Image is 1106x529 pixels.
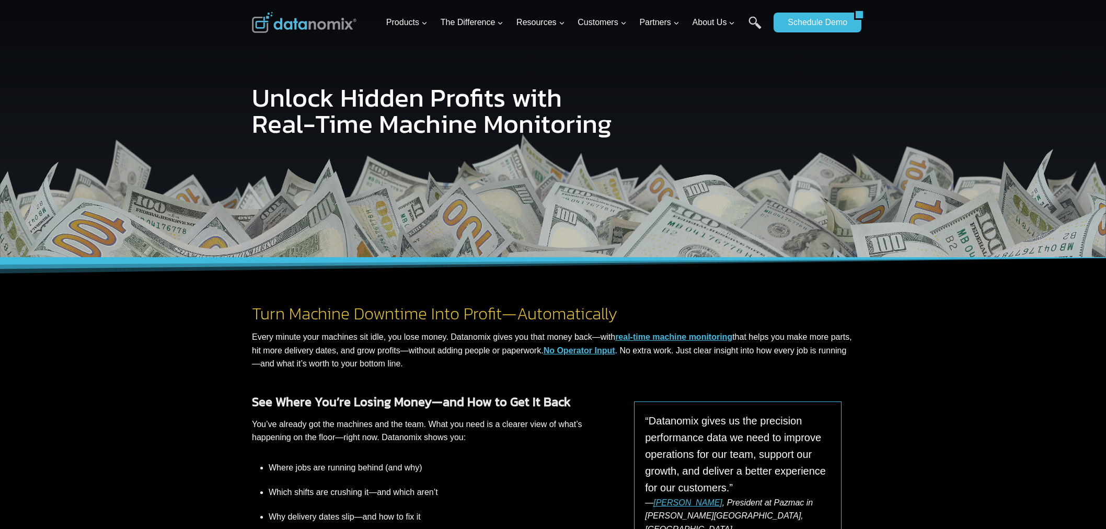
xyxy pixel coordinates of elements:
[578,16,626,29] span: Customers
[441,16,504,29] span: The Difference
[382,6,769,40] nav: Primary Navigation
[269,504,605,529] li: Why delivery dates slip—and how to fix it
[615,332,732,341] a: real-time machine monitoring
[748,16,762,40] a: Search
[252,12,356,33] img: Datanomix
[653,498,722,507] a: [PERSON_NAME]
[693,16,735,29] span: About Us
[252,418,605,444] p: You’ve already got the machines and the team. What you need is a clearer view of what’s happening...
[252,76,619,145] h1: Unlock Hidden Profits with Real-Time Machine Monitoring
[252,330,854,371] p: Every minute your machines sit idle, you lose money. Datanomix gives you that money back—with tha...
[774,13,854,32] a: Schedule Demo
[544,346,615,355] a: No Operator Input
[645,412,831,496] p: “Datanomix gives us the precision performance data we need to improve operations for our team, su...
[639,16,679,29] span: Partners
[386,16,428,29] span: Products
[252,305,854,322] h2: Turn Machine Downtime Into Profit—Automatically
[269,480,605,504] li: Which shifts are crushing it—and which aren’t
[269,461,605,480] li: Where jobs are running behind (and why)
[252,393,571,411] strong: See Where You’re Losing Money—and How to Get It Back
[516,16,564,29] span: Resources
